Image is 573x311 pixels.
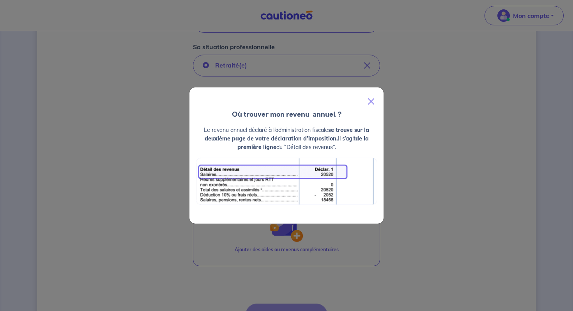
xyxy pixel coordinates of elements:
[237,135,369,151] strong: de la première ligne
[205,126,370,142] strong: se trouve sur la deuxième page de votre déclaration d’imposition.
[362,91,380,112] button: Close
[189,109,384,119] h4: Où trouver mon revenu annuel ?
[196,158,377,205] img: exemple_revenu.png
[196,126,377,151] p: Le revenu annuel déclaré à l’administration fiscale Il s’agit du “Détail des revenus”.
